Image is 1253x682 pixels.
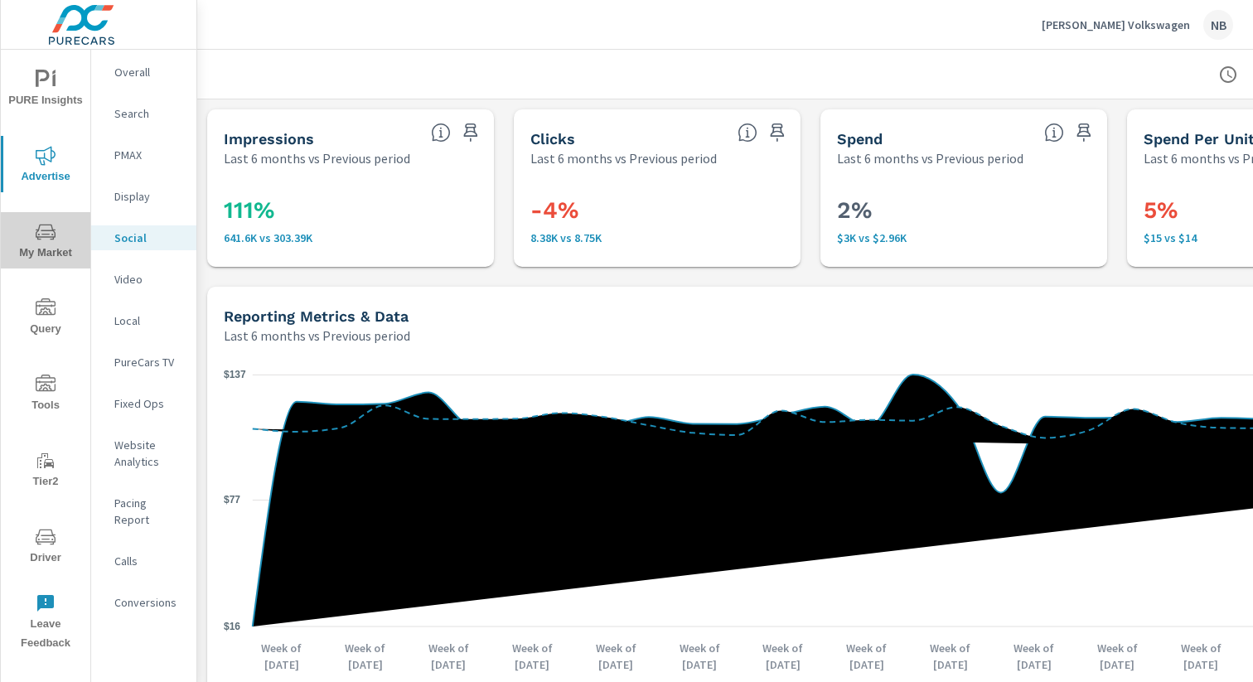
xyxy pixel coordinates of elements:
p: Week of [DATE] [838,640,896,673]
div: Pacing Report [91,491,196,532]
p: 8,375 vs 8,753 [530,231,784,244]
p: Pacing Report [114,495,183,528]
p: Social [114,230,183,246]
div: Website Analytics [91,433,196,474]
div: Local [91,308,196,333]
div: PMAX [91,143,196,167]
div: NB [1203,10,1233,40]
div: Overall [91,60,196,85]
h3: 2% [837,196,1091,225]
p: Week of [DATE] [419,640,477,673]
span: Tier2 [6,451,85,491]
p: Overall [114,64,183,80]
p: PMAX [114,147,183,163]
text: $77 [224,494,240,505]
p: Week of [DATE] [754,640,812,673]
text: $137 [224,369,246,380]
span: My Market [6,222,85,263]
div: Fixed Ops [91,391,196,416]
span: Query [6,298,85,339]
span: Driver [6,527,85,568]
span: Save this to your personalized report [764,119,791,146]
p: Last 6 months vs Previous period [224,326,410,346]
div: Search [91,101,196,126]
p: Display [114,188,183,205]
p: $3,001 vs $2,955 [837,231,1091,244]
span: Save this to your personalized report [1071,119,1097,146]
p: Video [114,271,183,288]
p: 641,597 vs 303,391 [224,231,477,244]
p: Week of [DATE] [1088,640,1146,673]
span: Tools [6,375,85,415]
p: Local [114,312,183,329]
div: Social [91,225,196,250]
p: Week of [DATE] [922,640,980,673]
p: Week of [DATE] [253,640,311,673]
p: Last 6 months vs Previous period [530,148,717,168]
span: The number of times an ad was clicked by a consumer. [738,123,757,143]
p: Last 6 months vs Previous period [224,148,410,168]
h3: 111% [224,196,477,225]
p: Week of [DATE] [336,640,394,673]
h5: Impressions [224,130,314,148]
p: PureCars TV [114,354,183,370]
div: nav menu [1,50,90,660]
div: Calls [91,549,196,573]
p: Search [114,105,183,122]
span: Leave Feedback [6,593,85,653]
span: Advertise [6,146,85,186]
p: Conversions [114,594,183,611]
h5: Reporting Metrics & Data [224,307,409,325]
p: Week of [DATE] [670,640,728,673]
text: $16 [224,621,240,632]
p: Week of [DATE] [503,640,561,673]
div: Display [91,184,196,209]
div: Video [91,267,196,292]
h5: Clicks [530,130,575,148]
span: The amount of money spent on advertising during the period. [1044,123,1064,143]
span: PURE Insights [6,70,85,110]
h3: -4% [530,196,784,225]
p: Website Analytics [114,437,183,470]
h5: Spend [837,130,883,148]
p: [PERSON_NAME] Volkswagen [1042,17,1190,32]
span: The number of times an ad was shown on your behalf. [431,123,451,143]
p: Week of [DATE] [1005,640,1063,673]
p: Fixed Ops [114,395,183,412]
p: Last 6 months vs Previous period [837,148,1023,168]
div: Conversions [91,590,196,615]
p: Calls [114,553,183,569]
p: Week of [DATE] [1172,640,1230,673]
span: Save this to your personalized report [457,119,484,146]
div: PureCars TV [91,350,196,375]
p: Week of [DATE] [587,640,645,673]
